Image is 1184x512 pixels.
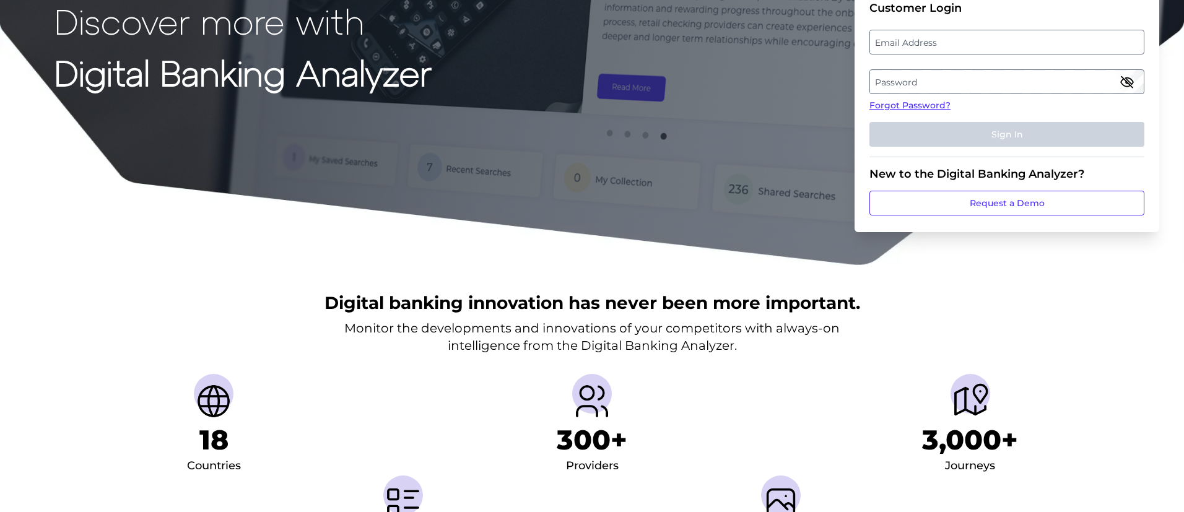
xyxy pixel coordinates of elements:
img: Countries [194,381,233,421]
div: Journeys [945,456,995,476]
label: Password [870,71,1143,93]
div: Providers [566,456,619,476]
p: Discover more with [54,1,432,40]
div: New to the Digital Banking Analyzer? [869,167,1144,181]
a: Request a Demo [869,191,1144,215]
h1: 3,000+ [922,423,1018,456]
h1: 300+ [557,423,627,456]
label: Email Address [870,31,1143,53]
h1: 18 [199,423,229,456]
p: Monitor the developments and innovations of your competitors with always-on intelligence from the... [344,319,840,354]
h2: Digital banking innovation has never been more important. [324,291,860,315]
img: Journeys [951,381,990,421]
a: Forgot Password? [869,99,1144,112]
div: Countries [187,456,241,476]
div: Customer Login [869,1,1144,15]
strong: Digital Banking Analyzer [54,51,432,93]
img: Providers [572,381,612,421]
button: Sign In [869,122,1144,147]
